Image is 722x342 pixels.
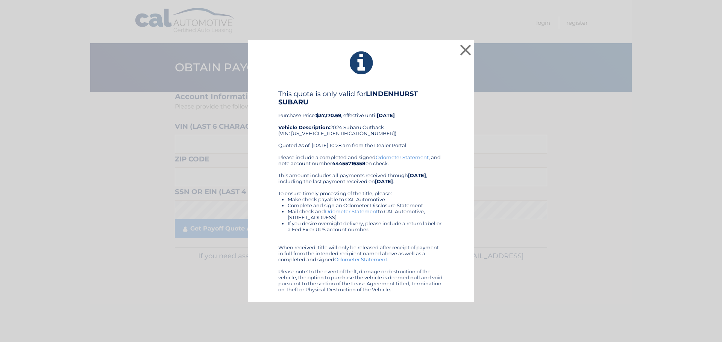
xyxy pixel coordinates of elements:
[375,178,393,184] b: [DATE]
[408,172,426,178] b: [DATE]
[377,112,395,118] b: [DATE]
[278,90,444,154] div: Purchase Price: , effective until 2024 Subaru Outback (VIN: [US_VEHICLE_IDENTIFICATION_NUMBER]) Q...
[376,154,429,160] a: Odometer Statement
[332,160,366,166] b: 44455716358
[278,90,418,106] b: LINDENHURST SUBARU
[288,208,444,220] li: Mail check and to CAL Automotive, [STREET_ADDRESS]
[334,256,387,262] a: Odometer Statement
[288,220,444,232] li: If you desire overnight delivery, please include a return label or a Fed Ex or UPS account number.
[316,112,341,118] b: $37,170.69
[288,202,444,208] li: Complete and sign an Odometer Disclosure Statement
[278,124,330,130] strong: Vehicle Description:
[458,42,473,57] button: ×
[288,196,444,202] li: Make check payable to CAL Automotive
[278,154,444,292] div: Please include a completed and signed , and note account number on check. This amount includes al...
[325,208,378,214] a: Odometer Statement
[278,90,444,106] h4: This quote is only valid for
